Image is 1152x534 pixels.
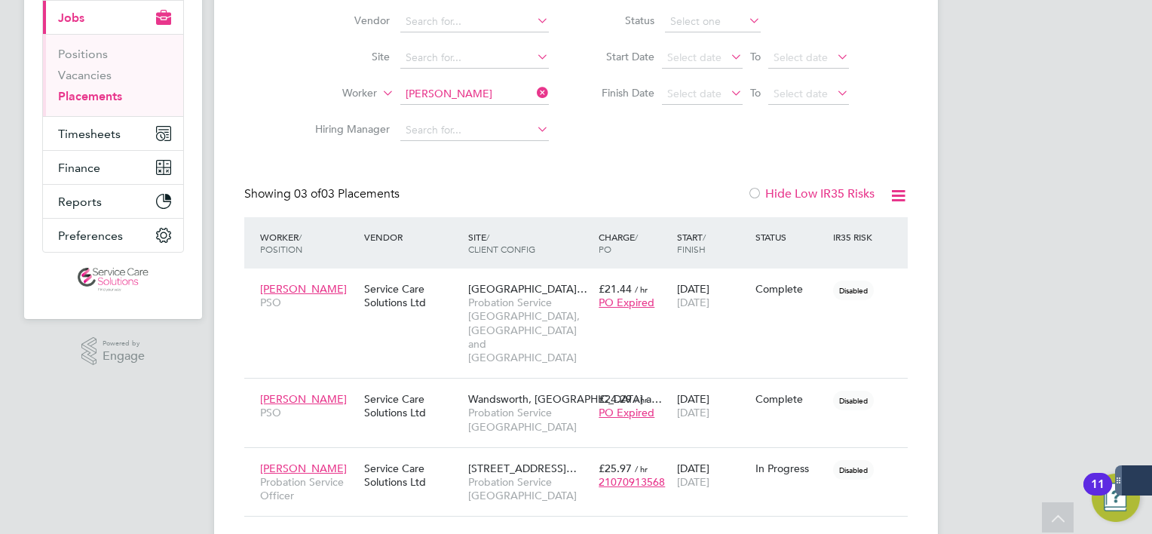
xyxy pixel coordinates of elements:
[103,350,145,363] span: Engage
[635,463,648,474] span: / hr
[587,86,654,100] label: Finish Date
[260,296,357,309] span: PSO
[755,282,826,296] div: Complete
[468,392,662,406] span: Wandsworth, [GEOGRAPHIC_DATA] a…
[260,231,302,255] span: / Position
[360,275,464,317] div: Service Care Solutions Ltd
[595,223,673,262] div: Charge
[599,475,665,489] span: 21070913568
[256,223,360,262] div: Worker
[58,11,84,25] span: Jobs
[746,47,765,66] span: To
[103,337,145,350] span: Powered by
[303,50,390,63] label: Site
[400,120,549,141] input: Search for...
[1091,484,1105,504] div: 11
[829,223,881,250] div: IR35 Risk
[587,14,654,27] label: Status
[58,195,102,209] span: Reports
[58,68,112,82] a: Vacancies
[43,34,183,116] div: Jobs
[599,392,632,406] span: £24.29
[43,219,183,252] button: Preferences
[58,161,100,175] span: Finance
[244,186,403,202] div: Showing
[400,84,549,105] input: Search for...
[673,454,752,496] div: [DATE]
[260,406,357,419] span: PSO
[43,151,183,184] button: Finance
[360,454,464,496] div: Service Care Solutions Ltd
[58,47,108,61] a: Positions
[360,385,464,427] div: Service Care Solutions Ltd
[635,394,648,405] span: / hr
[260,462,347,475] span: [PERSON_NAME]
[1092,474,1140,522] button: Open Resource Center, 11 new notifications
[303,14,390,27] label: Vendor
[294,186,400,201] span: 03 Placements
[833,391,874,410] span: Disabled
[599,406,654,419] span: PO Expired
[677,475,709,489] span: [DATE]
[677,406,709,419] span: [DATE]
[746,83,765,103] span: To
[833,460,874,480] span: Disabled
[78,268,149,292] img: servicecare-logo-retina.png
[464,223,595,262] div: Site
[256,274,908,287] a: [PERSON_NAME]PSOService Care Solutions Ltd[GEOGRAPHIC_DATA]…Probation Service [GEOGRAPHIC_DATA], ...
[260,282,347,296] span: [PERSON_NAME]
[667,87,722,100] span: Select date
[673,223,752,262] div: Start
[774,87,828,100] span: Select date
[42,268,184,292] a: Go to home page
[755,392,826,406] div: Complete
[673,275,752,317] div: [DATE]
[290,86,377,101] label: Worker
[58,89,122,103] a: Placements
[774,51,828,64] span: Select date
[294,186,321,201] span: 03 of
[400,11,549,32] input: Search for...
[833,281,874,300] span: Disabled
[752,223,830,250] div: Status
[360,223,464,250] div: Vendor
[468,282,587,296] span: [GEOGRAPHIC_DATA]…
[599,282,632,296] span: £21.44
[667,51,722,64] span: Select date
[43,185,183,218] button: Reports
[677,296,709,309] span: [DATE]
[635,284,648,295] span: / hr
[755,462,826,475] div: In Progress
[468,462,577,475] span: [STREET_ADDRESS]…
[599,462,632,475] span: £25.97
[747,186,875,201] label: Hide Low IR35 Risks
[468,475,591,502] span: Probation Service [GEOGRAPHIC_DATA]
[256,453,908,466] a: [PERSON_NAME]Probation Service OfficerService Care Solutions Ltd[STREET_ADDRESS]…Probation Servic...
[468,296,591,364] span: Probation Service [GEOGRAPHIC_DATA], [GEOGRAPHIC_DATA] and [GEOGRAPHIC_DATA]
[599,296,654,309] span: PO Expired
[673,385,752,427] div: [DATE]
[468,231,535,255] span: / Client Config
[599,231,638,255] span: / PO
[81,337,146,366] a: Powered byEngage
[468,406,591,433] span: Probation Service [GEOGRAPHIC_DATA]
[677,231,706,255] span: / Finish
[587,50,654,63] label: Start Date
[260,392,347,406] span: [PERSON_NAME]
[303,122,390,136] label: Hiring Manager
[58,229,123,243] span: Preferences
[260,475,357,502] span: Probation Service Officer
[665,11,761,32] input: Select one
[43,117,183,150] button: Timesheets
[43,1,183,34] button: Jobs
[256,384,908,397] a: [PERSON_NAME]PSOService Care Solutions LtdWandsworth, [GEOGRAPHIC_DATA] a…Probation Service [GEOG...
[58,127,121,141] span: Timesheets
[400,48,549,69] input: Search for...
